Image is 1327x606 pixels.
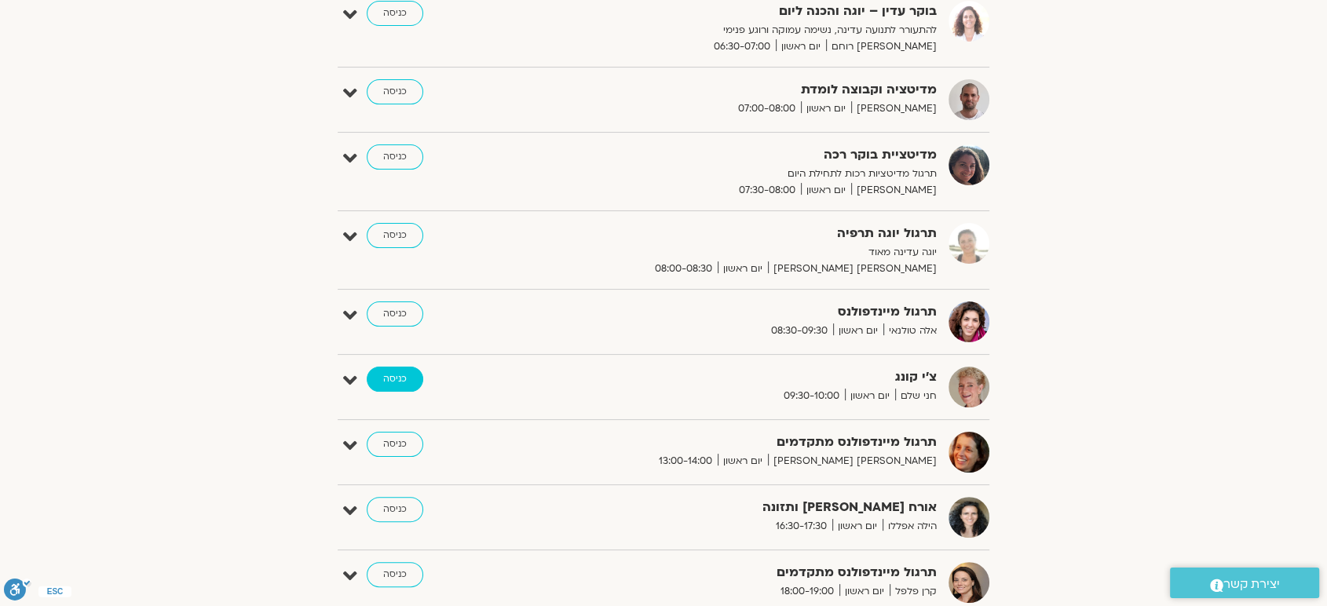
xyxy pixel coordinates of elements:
strong: מדיטציית בוקר רכה [552,144,937,166]
span: יום ראשון [776,38,826,55]
span: 07:00-08:00 [733,100,801,117]
span: [PERSON_NAME] [851,100,937,117]
a: יצירת קשר [1170,568,1319,598]
strong: בוקר עדין – יוגה והכנה ליום [552,1,937,22]
span: יום ראשון [832,518,883,535]
strong: צ'י קונג [552,367,937,388]
span: 07:30-08:00 [733,182,801,199]
span: יום ראשון [718,453,768,469]
span: [PERSON_NAME] [PERSON_NAME] [768,453,937,469]
strong: תרגול יוגה תרפיה [552,223,937,244]
a: כניסה [367,562,423,587]
a: כניסה [367,497,423,522]
span: 08:30-09:30 [766,323,833,339]
span: [PERSON_NAME] רוחם [826,38,937,55]
span: 13:00-14:00 [653,453,718,469]
a: כניסה [367,223,423,248]
span: יום ראשון [801,100,851,117]
span: יום ראשון [833,323,883,339]
a: כניסה [367,1,423,26]
p: יוגה עדינה מאוד [552,244,937,261]
a: כניסה [367,367,423,392]
a: כניסה [367,301,423,327]
span: יום ראשון [845,388,895,404]
strong: אורח [PERSON_NAME] ותזונה [552,497,937,518]
span: יום ראשון [839,583,890,600]
a: כניסה [367,432,423,457]
span: 06:30-07:00 [708,38,776,55]
a: כניסה [367,79,423,104]
span: 18:00-19:00 [775,583,839,600]
span: 09:30-10:00 [778,388,845,404]
span: יום ראשון [801,182,851,199]
strong: מדיטציה וקבוצה לומדת [552,79,937,100]
p: תרגול מדיטציות רכות לתחילת היום [552,166,937,182]
p: להתעורר לתנועה עדינה, נשימה עמוקה ורוגע פנימי [552,22,937,38]
a: כניסה [367,144,423,170]
span: יצירת קשר [1223,574,1280,595]
span: 16:30-17:30 [770,518,832,535]
strong: תרגול מיינדפולנס מתקדמים [552,432,937,453]
strong: תרגול מיינדפולנס [552,301,937,323]
span: יום ראשון [718,261,768,277]
strong: תרגול מיינדפולנס מתקדמים [552,562,937,583]
span: אלה טולנאי [883,323,937,339]
span: [PERSON_NAME] [PERSON_NAME] [768,261,937,277]
span: [PERSON_NAME] [851,182,937,199]
span: קרן פלפל [890,583,937,600]
span: הילה אפללו [883,518,937,535]
span: 08:00-08:30 [649,261,718,277]
span: חני שלם [895,388,937,404]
